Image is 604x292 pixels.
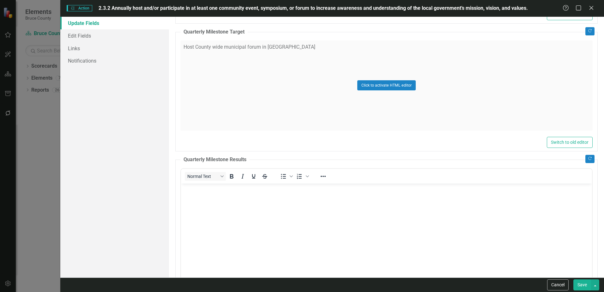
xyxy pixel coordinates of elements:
[187,174,218,179] span: Normal Text
[60,54,169,67] a: Notifications
[318,172,329,181] button: Reveal or hide additional toolbar items
[248,172,259,181] button: Underline
[2,2,409,17] p: In the first half of 2025 the Government Relations Department and the Office of the CAO in collab...
[357,80,416,90] button: Click to activate HTML editor
[180,28,248,36] legend: Quarterly Milestone Target
[60,42,169,55] a: Links
[259,172,270,181] button: Strikethrough
[60,29,169,42] a: Edit Fields
[2,2,409,9] p: Once the Forum is completed staff will report back to Council and invitees in a 'What We Heard' d...
[294,172,310,181] div: Numbered list
[237,172,248,181] button: Italic
[573,279,591,290] button: Save
[99,5,528,11] span: 2.3.2 Annually host and/or participate in at least one community event, symposium, or forum to in...
[67,5,92,11] span: Action
[547,279,569,290] button: Cancel
[60,17,169,29] a: Update Fields
[226,172,237,181] button: Bold
[547,137,593,148] button: Switch to old editor
[278,172,294,181] div: Bullet list
[180,156,250,163] legend: Quarterly Milestone Results
[185,172,226,181] button: Block Normal Text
